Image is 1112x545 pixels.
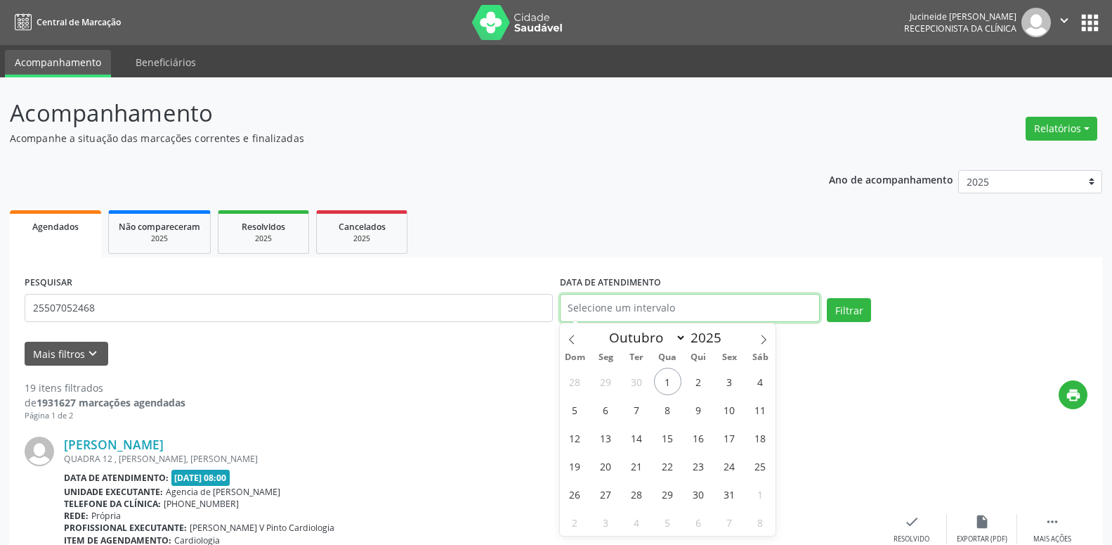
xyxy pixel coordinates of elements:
input: Nome, código do beneficiário ou CPF [25,294,553,322]
a: Central de Marcação [10,11,121,34]
span: Outubro 30, 2025 [685,480,712,508]
label: DATA DE ATENDIMENTO [560,272,661,294]
p: Acompanhe a situação das marcações correntes e finalizadas [10,131,775,146]
strong: 1931627 marcações agendadas [37,396,185,409]
p: Acompanhamento [10,96,775,131]
span: Outubro 23, 2025 [685,452,712,480]
span: Novembro 7, 2025 [716,508,743,536]
button: Filtrar [827,298,871,322]
span: Outubro 18, 2025 [747,424,774,451]
span: Outubro 24, 2025 [716,452,743,480]
i: keyboard_arrow_down [85,346,100,361]
b: Unidade executante: [64,486,163,498]
button: print [1059,380,1087,409]
span: Outubro 12, 2025 [561,424,589,451]
span: Outubro 6, 2025 [592,396,620,423]
span: [PHONE_NUMBER] [164,498,239,510]
div: 2025 [327,233,397,244]
span: Resolvidos [242,221,285,233]
b: Rede: [64,510,89,522]
span: Outubro 26, 2025 [561,480,589,508]
span: Seg [590,353,621,362]
span: Outubro 1, 2025 [654,368,681,395]
span: Qua [652,353,683,362]
span: Outubro 17, 2025 [716,424,743,451]
span: Novembro 6, 2025 [685,508,712,536]
span: Outubro 25, 2025 [747,452,774,480]
span: Setembro 29, 2025 [592,368,620,395]
span: Outubro 27, 2025 [592,480,620,508]
span: Outubro 29, 2025 [654,480,681,508]
img: img [1021,8,1051,37]
span: Outubro 13, 2025 [592,424,620,451]
input: Selecione um intervalo [560,294,820,322]
div: Exportar (PDF) [957,534,1007,544]
i: insert_drive_file [974,514,990,530]
b: Profissional executante: [64,522,187,534]
span: Recepcionista da clínica [904,23,1016,34]
a: Acompanhamento [5,50,111,77]
span: Outubro 3, 2025 [716,368,743,395]
span: Setembro 30, 2025 [623,368,650,395]
label: PESQUISAR [25,272,72,294]
button: Mais filtroskeyboard_arrow_down [25,342,108,366]
a: Beneficiários [126,50,206,75]
div: Página 1 de 2 [25,410,185,422]
span: Outubro 21, 2025 [623,452,650,480]
span: Outubro 10, 2025 [716,396,743,423]
span: [DATE] 08:00 [171,470,230,486]
i: print [1066,387,1081,403]
div: Mais ações [1033,534,1071,544]
span: Outubro 7, 2025 [623,396,650,423]
input: Year [686,328,733,347]
i: check [904,514,920,530]
span: Outubro 19, 2025 [561,452,589,480]
span: Novembro 1, 2025 [747,480,774,508]
button: apps [1078,11,1102,35]
span: [PERSON_NAME] V Pinto Cardiologia [190,522,334,534]
span: Novembro 8, 2025 [747,508,774,536]
div: 2025 [119,233,200,244]
span: Outubro 31, 2025 [716,480,743,508]
div: Jucineide [PERSON_NAME] [904,11,1016,23]
span: Outubro 15, 2025 [654,424,681,451]
span: Outubro 11, 2025 [747,396,774,423]
select: Month [603,328,687,347]
span: Central de Marcação [37,16,121,28]
i:  [1057,13,1072,28]
button:  [1051,8,1078,37]
b: Telefone da clínica: [64,498,161,510]
span: Novembro 5, 2025 [654,508,681,536]
span: Setembro 28, 2025 [561,368,589,395]
span: Outubro 4, 2025 [747,368,774,395]
i:  [1045,514,1060,530]
div: de [25,395,185,410]
span: Agendados [32,221,79,233]
div: QUADRA 12 , [PERSON_NAME], [PERSON_NAME] [64,453,877,465]
span: Sáb [745,353,776,362]
span: Outubro 14, 2025 [623,424,650,451]
span: Qui [683,353,714,362]
span: Outubro 5, 2025 [561,396,589,423]
span: Outubro 22, 2025 [654,452,681,480]
span: Dom [560,353,591,362]
span: Outubro 28, 2025 [623,480,650,508]
span: Novembro 4, 2025 [623,508,650,536]
div: 2025 [228,233,299,244]
button: Relatórios [1026,117,1097,141]
p: Ano de acompanhamento [829,170,953,188]
span: Novembro 2, 2025 [561,508,589,536]
b: Data de atendimento: [64,472,169,484]
span: Outubro 16, 2025 [685,424,712,451]
span: Não compareceram [119,221,200,233]
div: Resolvido [894,534,929,544]
div: 19 itens filtrados [25,380,185,395]
span: Outubro 2, 2025 [685,368,712,395]
span: Agencia de [PERSON_NAME] [166,486,280,498]
span: Própria [91,510,121,522]
span: Ter [621,353,652,362]
span: Outubro 8, 2025 [654,396,681,423]
a: [PERSON_NAME] [64,437,164,452]
span: Outubro 9, 2025 [685,396,712,423]
img: img [25,437,54,466]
